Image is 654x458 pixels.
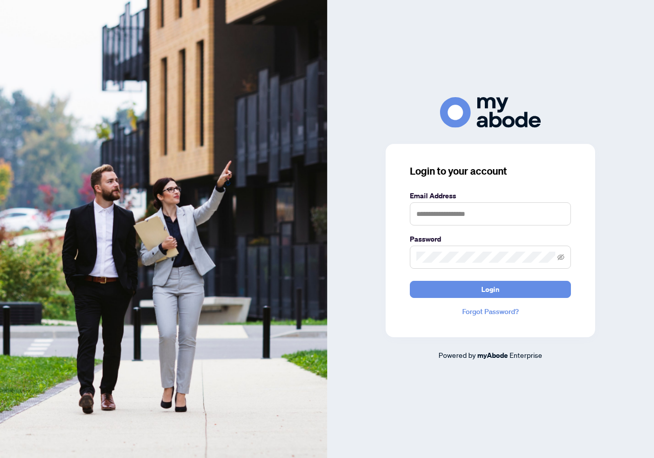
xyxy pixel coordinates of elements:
span: Powered by [439,350,476,359]
span: Enterprise [510,350,542,359]
label: Password [410,234,571,245]
label: Email Address [410,190,571,201]
button: Login [410,281,571,298]
a: myAbode [477,350,508,361]
a: Forgot Password? [410,306,571,317]
h3: Login to your account [410,164,571,178]
span: eye-invisible [557,254,564,261]
img: ma-logo [440,97,541,128]
span: Login [481,281,499,297]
